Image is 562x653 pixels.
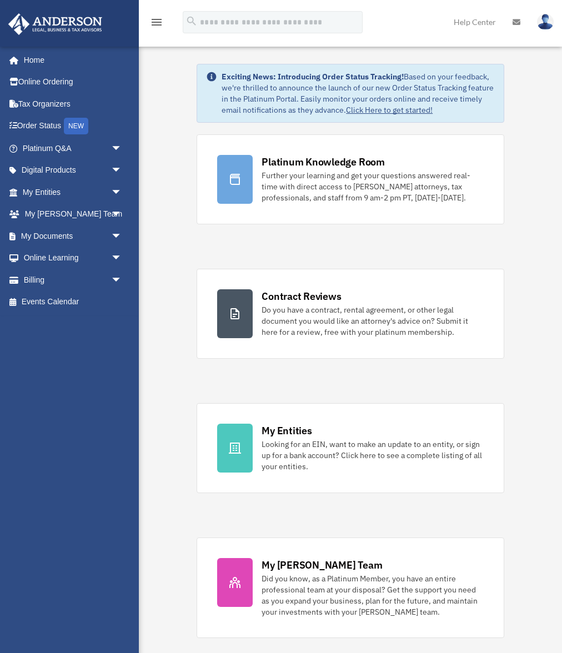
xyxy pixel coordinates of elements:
[111,159,133,182] span: arrow_drop_down
[111,225,133,248] span: arrow_drop_down
[262,289,341,303] div: Contract Reviews
[185,15,198,27] i: search
[8,247,139,269] a: Online Learningarrow_drop_down
[262,573,484,617] div: Did you know, as a Platinum Member, you have an entire professional team at your disposal? Get th...
[111,203,133,226] span: arrow_drop_down
[197,403,504,493] a: My Entities Looking for an EIN, want to make an update to an entity, or sign up for a bank accoun...
[150,16,163,29] i: menu
[150,19,163,29] a: menu
[111,137,133,160] span: arrow_drop_down
[222,72,404,82] strong: Exciting News: Introducing Order Status Tracking!
[111,247,133,270] span: arrow_drop_down
[8,71,139,93] a: Online Ordering
[8,159,139,182] a: Digital Productsarrow_drop_down
[64,118,88,134] div: NEW
[8,203,139,225] a: My [PERSON_NAME] Teamarrow_drop_down
[262,155,385,169] div: Platinum Knowledge Room
[8,181,139,203] a: My Entitiesarrow_drop_down
[8,225,139,247] a: My Documentsarrow_drop_down
[8,291,139,313] a: Events Calendar
[262,304,484,338] div: Do you have a contract, rental agreement, or other legal document you would like an attorney's ad...
[8,49,133,71] a: Home
[111,181,133,204] span: arrow_drop_down
[222,71,495,115] div: Based on your feedback, we're thrilled to announce the launch of our new Order Status Tracking fe...
[111,269,133,292] span: arrow_drop_down
[197,538,504,638] a: My [PERSON_NAME] Team Did you know, as a Platinum Member, you have an entire professional team at...
[8,269,139,291] a: Billingarrow_drop_down
[197,134,504,224] a: Platinum Knowledge Room Further your learning and get your questions answered real-time with dire...
[262,424,312,438] div: My Entities
[262,170,484,203] div: Further your learning and get your questions answered real-time with direct access to [PERSON_NAM...
[8,137,139,159] a: Platinum Q&Aarrow_drop_down
[5,13,106,35] img: Anderson Advisors Platinum Portal
[346,105,433,115] a: Click Here to get started!
[8,93,139,115] a: Tax Organizers
[197,269,504,359] a: Contract Reviews Do you have a contract, rental agreement, or other legal document you would like...
[262,558,382,572] div: My [PERSON_NAME] Team
[537,14,554,30] img: User Pic
[262,439,484,472] div: Looking for an EIN, want to make an update to an entity, or sign up for a bank account? Click her...
[8,115,139,138] a: Order StatusNEW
